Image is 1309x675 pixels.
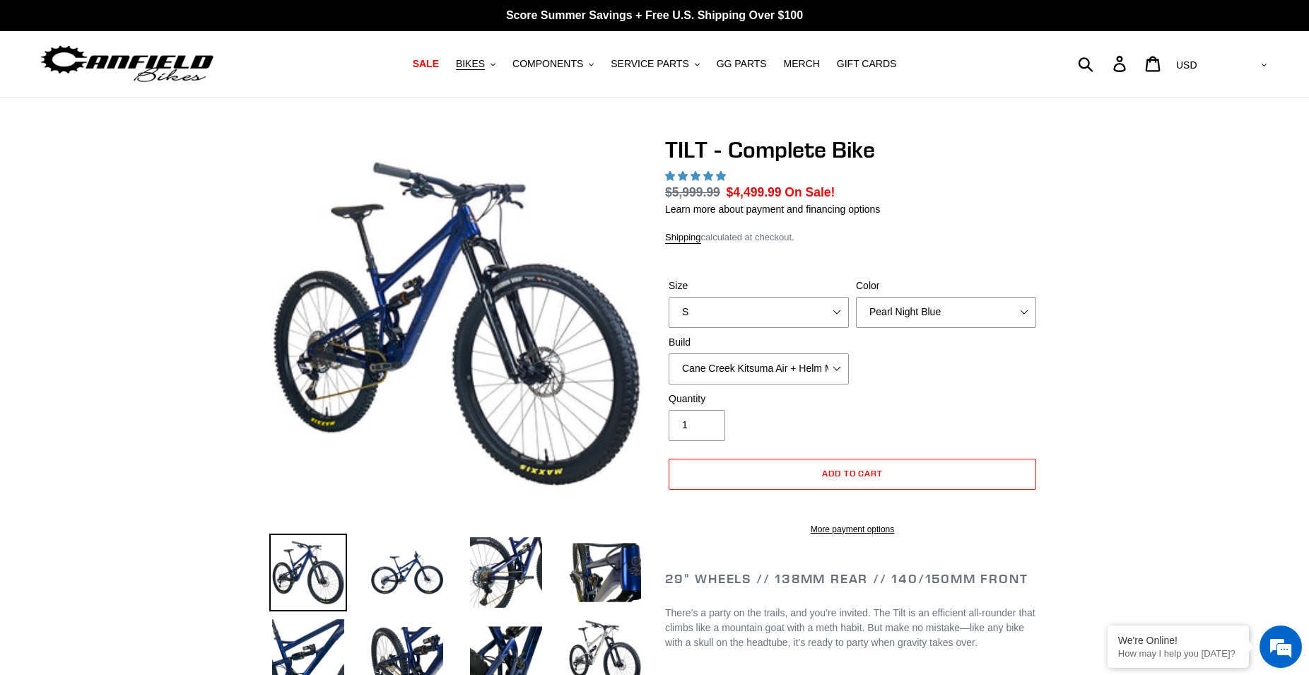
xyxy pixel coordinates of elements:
[665,232,701,244] a: Shipping
[669,459,1036,490] button: Add to cart
[39,42,216,86] img: Canfield Bikes
[413,58,439,70] span: SALE
[822,468,884,479] span: Add to cart
[717,58,767,70] span: GG PARTS
[467,534,545,611] img: Load image into Gallery viewer, TILT - Complete Bike
[665,230,1040,245] div: calculated at checkout.
[669,523,1036,536] a: More payment options
[611,58,688,70] span: SERVICE PARTS
[669,335,849,350] label: Build
[512,58,583,70] span: COMPONENTS
[669,392,849,406] label: Quantity
[368,534,446,611] img: Load image into Gallery viewer, TILT - Complete Bike
[1118,648,1238,659] p: How may I help you today?
[727,185,782,199] span: $4,499.99
[830,54,904,74] a: GIFT CARDS
[665,136,1040,163] h1: TILT - Complete Bike
[406,54,446,74] a: SALE
[856,278,1036,293] label: Color
[456,58,485,70] span: BIKES
[505,54,601,74] button: COMPONENTS
[777,54,827,74] a: MERCH
[669,278,849,293] label: Size
[1086,48,1122,79] input: Search
[665,571,1040,587] h2: 29" Wheels // 138mm Rear // 140/150mm Front
[449,54,503,74] button: BIKES
[665,204,880,215] a: Learn more about payment and financing options
[665,170,729,182] span: 5.00 stars
[665,606,1040,650] p: There’s a party on the trails, and you’re invited. The Tilt is an efficient all-rounder that clim...
[785,183,835,201] span: On Sale!
[665,185,720,199] s: $5,999.99
[604,54,706,74] button: SERVICE PARTS
[272,139,641,508] img: TILT - Complete Bike
[566,534,644,611] img: Load image into Gallery viewer, TILT - Complete Bike
[784,58,820,70] span: MERCH
[269,534,347,611] img: Load image into Gallery viewer, TILT - Complete Bike
[710,54,774,74] a: GG PARTS
[837,58,897,70] span: GIFT CARDS
[1118,635,1238,646] div: We're Online!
